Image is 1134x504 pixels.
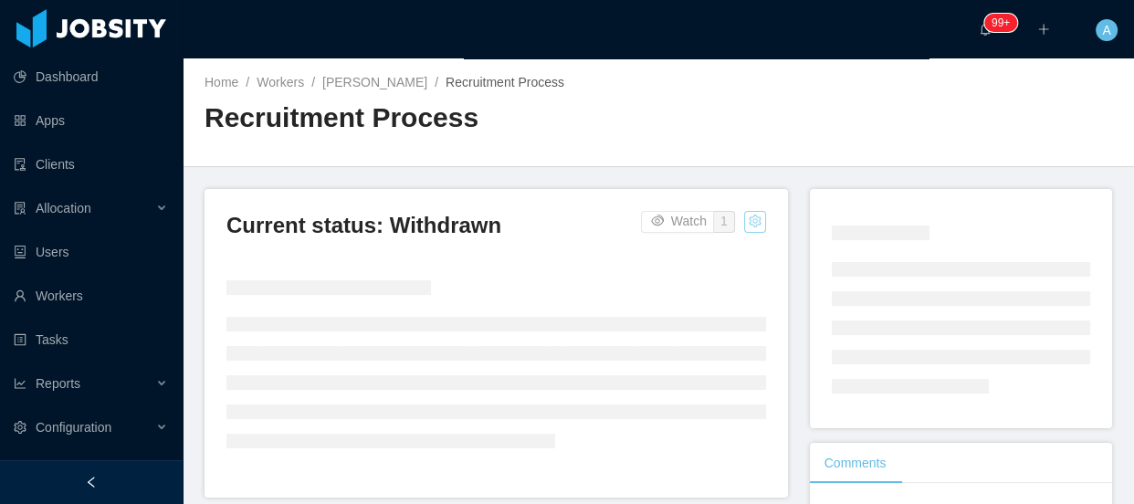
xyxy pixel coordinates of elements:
h3: Current status: Withdrawn [226,211,641,240]
span: / [246,75,249,89]
sup: 156 [984,14,1017,32]
span: A [1102,19,1110,41]
a: icon: pie-chartDashboard [14,58,168,95]
a: Home [205,75,238,89]
i: icon: line-chart [14,377,26,390]
a: icon: robotUsers [14,234,168,270]
span: Reports [36,376,80,391]
a: icon: appstoreApps [14,102,168,139]
span: / [311,75,315,89]
a: icon: auditClients [14,146,168,183]
i: icon: solution [14,202,26,215]
button: icon: setting [744,211,766,233]
span: Allocation [36,201,91,215]
i: icon: plus [1037,23,1050,36]
i: icon: setting [14,421,26,434]
a: icon: profileTasks [14,321,168,358]
i: icon: bell [979,23,992,36]
button: 1 [713,211,735,233]
span: / [435,75,438,89]
h2: Recruitment Process [205,100,658,137]
a: [PERSON_NAME] [322,75,427,89]
a: icon: userWorkers [14,278,168,314]
span: Configuration [36,420,111,435]
span: Recruitment Process [446,75,564,89]
a: Workers [257,75,304,89]
div: Comments [810,443,901,484]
